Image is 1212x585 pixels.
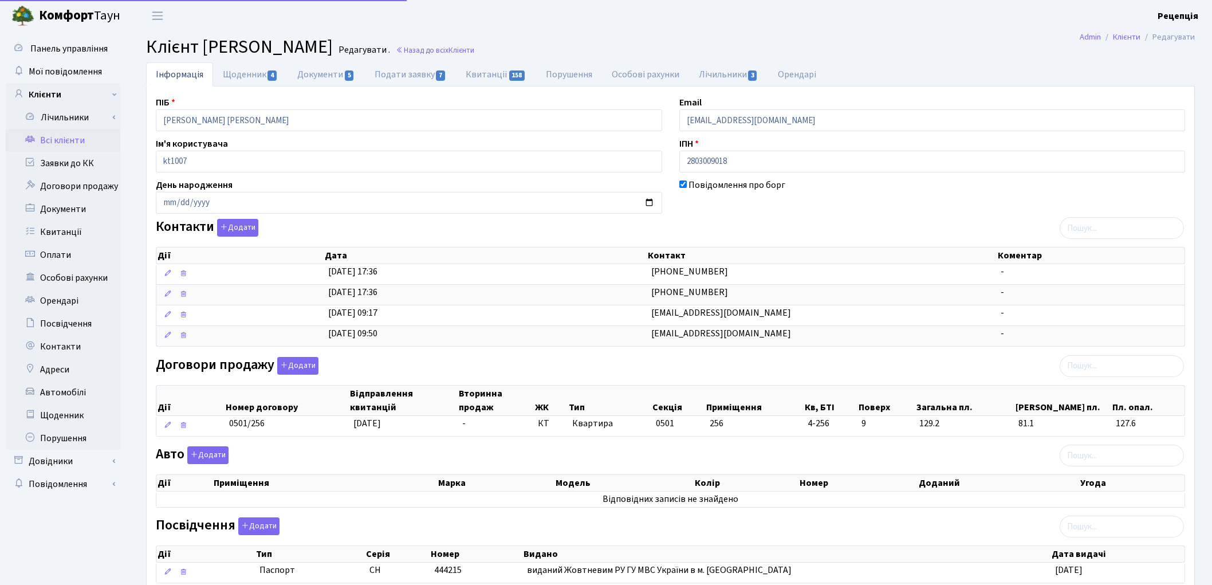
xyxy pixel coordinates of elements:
[184,445,229,465] a: Додати
[538,417,562,430] span: КТ
[156,517,280,535] label: Посвідчення
[1116,417,1180,430] span: 127.6
[156,219,258,237] label: Контакти
[238,517,280,535] button: Посвідчення
[1018,417,1107,430] span: 81.1
[143,6,172,25] button: Переключити навігацію
[156,446,229,464] label: Авто
[436,70,445,81] span: 7
[328,286,377,299] span: [DATE] 17:36
[694,475,798,491] th: Колір
[214,217,258,237] a: Додати
[1060,516,1184,537] input: Пошук...
[434,564,462,576] span: 444215
[217,219,258,237] button: Контакти
[705,386,803,415] th: Приміщення
[919,417,1009,430] span: 129.2
[1001,286,1004,299] span: -
[679,96,702,109] label: Email
[396,45,474,56] a: Назад до всіхКлієнти
[1111,386,1185,415] th: Пл. опал.
[274,355,318,375] a: Додати
[1001,327,1004,340] span: -
[651,286,728,299] span: [PHONE_NUMBER]
[456,62,536,87] a: Квитанції
[328,265,377,278] span: [DATE] 17:36
[1140,31,1195,44] li: Редагувати
[861,417,910,430] span: 9
[39,6,120,26] span: Таун
[328,307,377,319] span: [DATE] 09:17
[1158,9,1198,23] a: Рецепція
[6,244,120,266] a: Оплати
[6,335,120,358] a: Контакти
[804,386,857,415] th: Кв, БТІ
[213,475,437,491] th: Приміщення
[349,386,458,415] th: Відправлення квитанцій
[1113,31,1140,43] a: Клієнти
[156,96,175,109] label: ПІБ
[915,386,1014,415] th: Загальна пл.
[146,62,213,87] a: Інформація
[6,427,120,450] a: Порушення
[235,516,280,536] a: Додати
[437,475,555,491] th: Марка
[679,137,699,151] label: ІПН
[602,62,689,87] a: Особові рахунки
[656,417,674,430] span: 0501
[6,198,120,221] a: Документи
[808,417,852,430] span: 4-256
[369,564,381,576] span: СН
[1001,265,1004,278] span: -
[156,386,225,415] th: Дії
[6,289,120,312] a: Орендарі
[536,62,602,87] a: Порушення
[522,546,1050,562] th: Видано
[1014,386,1112,415] th: [PERSON_NAME] пл.
[651,307,791,319] span: [EMAIL_ADDRESS][DOMAIN_NAME]
[229,417,265,430] span: 0501/256
[448,45,474,56] span: Клієнти
[267,70,277,81] span: 4
[6,450,120,473] a: Довідники
[328,327,377,340] span: [DATE] 09:50
[324,248,647,264] th: Дата
[336,45,390,56] small: Редагувати .
[156,492,1185,507] td: Відповідних записів не знайдено
[345,70,354,81] span: 5
[1060,355,1184,377] input: Пошук...
[288,62,364,87] a: Документи
[225,386,349,415] th: Номер договору
[6,312,120,335] a: Посвідчення
[6,83,120,106] a: Клієнти
[213,62,288,87] a: Щоденник
[568,386,651,415] th: Тип
[156,178,233,192] label: День народження
[353,417,381,430] span: [DATE]
[6,60,120,83] a: Мої повідомлення
[187,446,229,464] button: Авто
[527,564,792,576] span: виданий Жовтневим РУ ГУ МВС України в м. [GEOGRAPHIC_DATA]
[1158,10,1198,22] b: Рецепція
[1063,25,1212,49] nav: breadcrumb
[1060,445,1184,466] input: Пошук...
[156,137,228,151] label: Ім'я користувача
[1079,475,1185,491] th: Угода
[156,475,213,491] th: Дії
[146,34,333,60] span: Клієнт [PERSON_NAME]
[6,221,120,244] a: Квитанції
[255,546,365,562] th: Тип
[156,546,255,562] th: Дії
[6,473,120,496] a: Повідомлення
[918,475,1079,491] th: Доданий
[6,381,120,404] a: Автомобілі
[651,327,791,340] span: [EMAIL_ADDRESS][DOMAIN_NAME]
[1080,31,1101,43] a: Admin
[6,152,120,175] a: Заявки до КК
[39,6,94,25] b: Комфорт
[509,70,525,81] span: 158
[534,386,568,415] th: ЖК
[259,564,360,577] span: Паспорт
[1060,217,1184,239] input: Пошук...
[710,417,723,430] span: 256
